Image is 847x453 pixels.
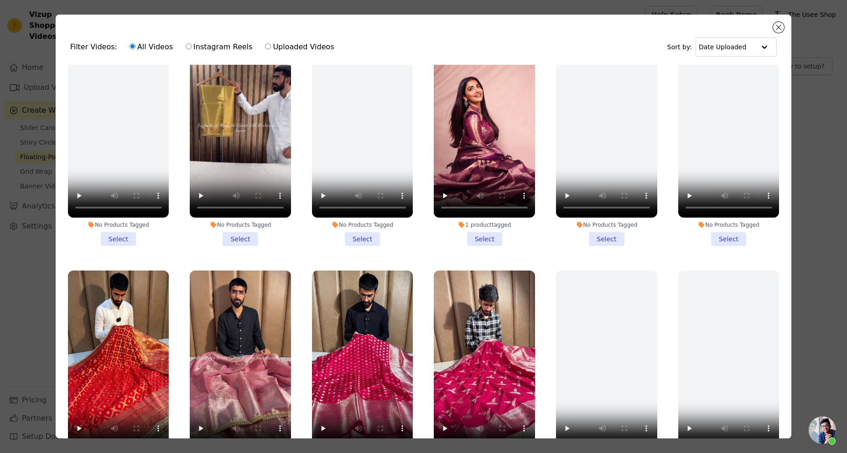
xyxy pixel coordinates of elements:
[185,41,253,53] label: Instagram Reels
[312,221,413,229] div: No Products Tagged
[556,221,657,229] div: No Products Tagged
[667,37,777,57] div: Sort by:
[434,221,535,229] div: 1 product tagged
[773,22,784,33] button: Close modal
[265,41,334,53] label: Uploaded Videos
[678,221,779,229] div: No Products Tagged
[809,417,836,444] a: Open chat
[68,221,169,229] div: No Products Tagged
[190,221,291,229] div: No Products Tagged
[70,36,339,57] div: Filter Videos:
[129,41,173,53] label: All Videos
